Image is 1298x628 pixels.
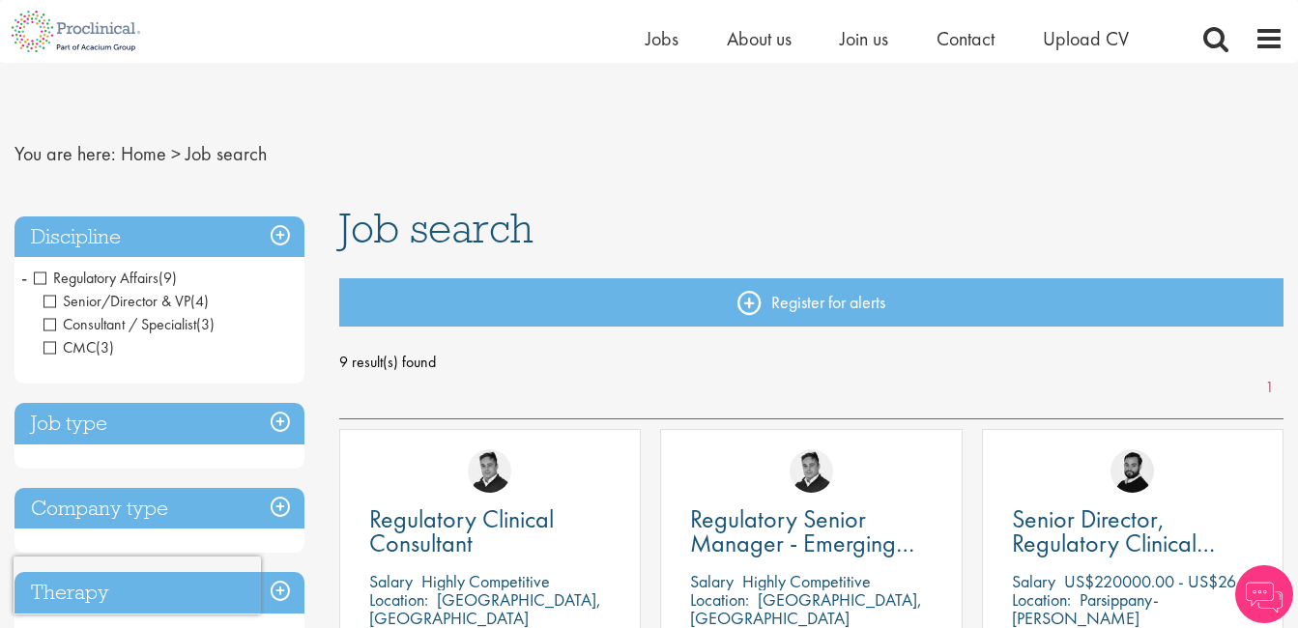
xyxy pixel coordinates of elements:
img: Peter Duvall [468,449,511,493]
img: Chatbot [1235,565,1293,623]
span: Consultant / Specialist [43,314,196,334]
span: Salary [369,570,413,592]
span: Senior/Director & VP [43,291,190,311]
img: Peter Duvall [790,449,833,493]
span: CMC [43,337,96,357]
span: You are here: [14,141,116,166]
iframe: reCAPTCHA [14,557,261,614]
span: Location: [690,588,749,611]
a: Register for alerts [339,278,1284,327]
span: (9) [159,268,177,288]
a: Senior Director, Regulatory Clinical Strategy [1012,507,1254,556]
span: Salary [1012,570,1055,592]
span: Regulatory Clinical Consultant [369,502,554,559]
span: Location: [369,588,428,611]
a: Contact [937,26,995,51]
span: > [171,141,181,166]
a: Regulatory Clinical Consultant [369,507,611,556]
p: Highly Competitive [742,570,871,592]
a: About us [727,26,792,51]
span: Job search [186,141,267,166]
span: Senior/Director & VP [43,291,209,311]
a: Join us [840,26,888,51]
p: Highly Competitive [421,570,550,592]
span: Location: [1012,588,1071,611]
a: breadcrumb link [121,141,166,166]
span: Salary [690,570,734,592]
span: (3) [196,314,215,334]
span: (3) [96,337,114,357]
span: Senior Director, Regulatory Clinical Strategy [1012,502,1215,584]
span: Regulatory Senior Manager - Emerging Markets [690,502,914,584]
span: 9 result(s) found [339,348,1284,377]
a: Regulatory Senior Manager - Emerging Markets [690,507,932,556]
span: - [21,263,27,292]
span: CMC [43,337,114,357]
h3: Job type [14,403,304,444]
img: Nick Walker [1111,449,1154,493]
a: 1 [1255,377,1284,399]
span: (4) [190,291,209,311]
span: Regulatory Affairs [34,268,159,288]
a: Jobs [646,26,678,51]
span: Consultant / Specialist [43,314,215,334]
span: Job search [339,202,534,254]
span: Regulatory Affairs [34,268,177,288]
h3: Company type [14,488,304,529]
h3: Discipline [14,216,304,258]
a: Upload CV [1043,26,1129,51]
